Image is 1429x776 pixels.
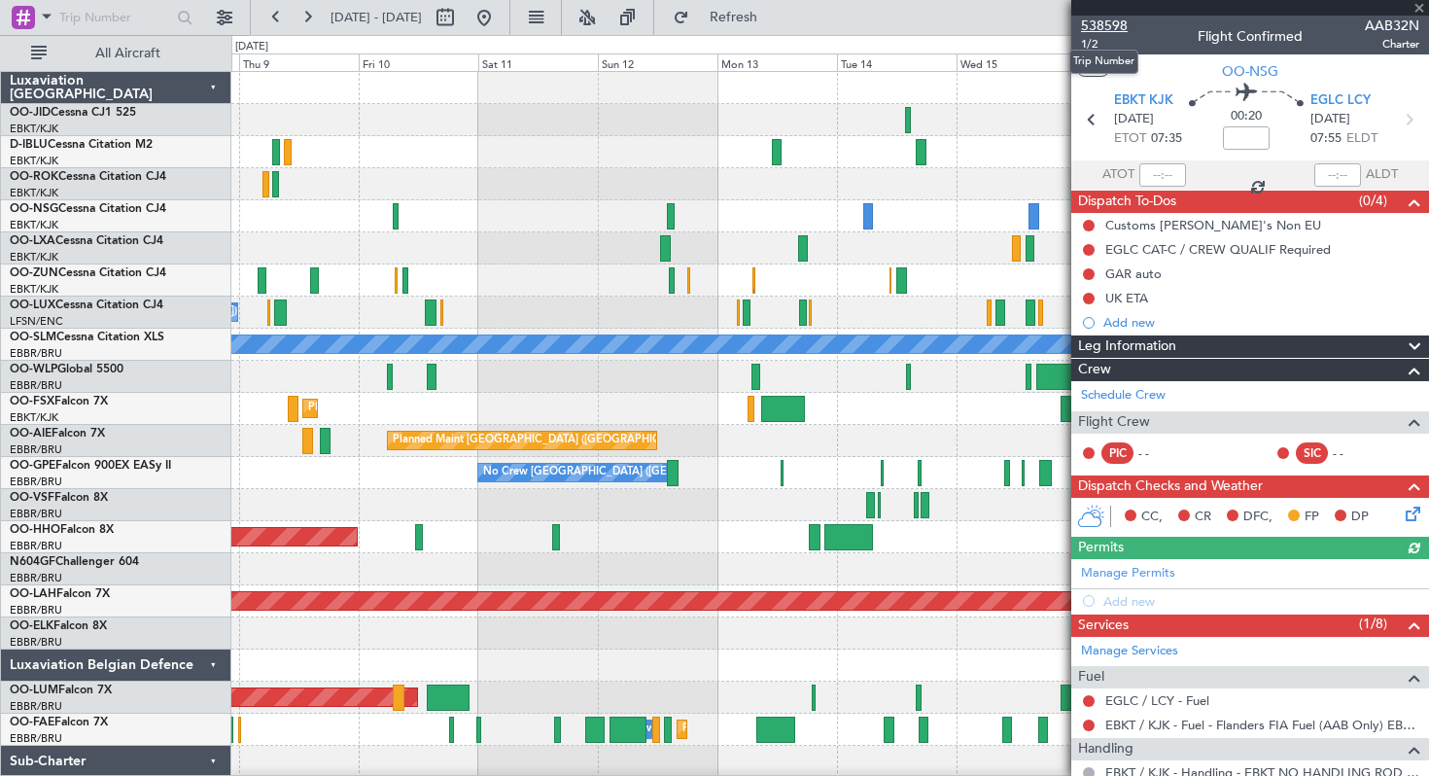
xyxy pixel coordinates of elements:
[51,47,205,60] span: All Aircraft
[10,556,55,568] span: N604GF
[1078,738,1133,760] span: Handling
[1351,508,1369,527] span: DP
[10,460,171,472] a: OO-GPEFalcon 900EX EASy II
[59,3,171,32] input: Trip Number
[1105,692,1209,709] a: EGLC / LCY - Fuel
[478,53,598,71] div: Sat 11
[1105,217,1321,233] div: Customs [PERSON_NAME]'s Non EU
[10,685,58,696] span: OO-LUM
[1114,110,1154,129] span: [DATE]
[10,171,58,183] span: OO-ROK
[10,410,58,425] a: EBKT/KJK
[1243,508,1272,527] span: DFC,
[1078,191,1176,213] span: Dispatch To-Dos
[1078,615,1129,637] span: Services
[1078,335,1176,358] span: Leg Information
[1114,129,1146,149] span: ETOT
[1081,16,1128,36] span: 538598
[693,11,775,24] span: Refresh
[10,346,62,361] a: EBBR/BRU
[10,107,136,119] a: OO-JIDCessna CJ1 525
[239,53,359,71] div: Thu 9
[10,603,62,617] a: EBBR/BRU
[1231,107,1262,126] span: 00:20
[10,396,108,407] a: OO-FSXFalcon 7X
[235,39,268,55] div: [DATE]
[1078,411,1150,434] span: Flight Crew
[1141,508,1163,527] span: CC,
[1078,359,1111,381] span: Crew
[393,426,699,455] div: Planned Maint [GEOGRAPHIC_DATA] ([GEOGRAPHIC_DATA])
[1296,442,1328,464] div: SIC
[1105,241,1331,258] div: EGLC CAT-C / CREW QUALIF Required
[717,53,837,71] div: Mon 13
[10,588,110,600] a: OO-LAHFalcon 7X
[10,460,55,472] span: OO-GPE
[483,458,809,487] div: No Crew [GEOGRAPHIC_DATA] ([GEOGRAPHIC_DATA] National)
[1195,508,1211,527] span: CR
[1069,50,1138,74] div: Trip Number
[10,442,62,457] a: EBBR/BRU
[10,539,62,553] a: EBBR/BRU
[10,571,62,585] a: EBBR/BRU
[1105,717,1419,733] a: EBKT / KJK - Fuel - Flanders FIA Fuel (AAB Only) EBKT / KJK
[1366,165,1398,185] span: ALDT
[10,524,114,536] a: OO-HHOFalcon 8X
[10,475,62,489] a: EBBR/BRU
[10,364,57,375] span: OO-WLP
[1151,129,1182,149] span: 07:35
[10,731,62,746] a: EBBR/BRU
[1359,614,1387,634] span: (1/8)
[10,635,62,650] a: EBBR/BRU
[10,314,63,329] a: LFSN/ENC
[1365,16,1419,36] span: AAB32N
[10,699,62,714] a: EBBR/BRU
[21,38,211,69] button: All Aircraft
[10,203,58,215] span: OO-NSG
[10,171,166,183] a: OO-ROKCessna Citation CJ4
[1105,290,1148,306] div: UK ETA
[1101,442,1133,464] div: PIC
[10,235,163,247] a: OO-LXACessna Citation CJ4
[331,9,422,26] span: [DATE] - [DATE]
[10,235,55,247] span: OO-LXA
[308,394,535,423] div: Planned Maint Kortrijk-[GEOGRAPHIC_DATA]
[1114,91,1173,111] span: EBKT KJK
[1081,386,1166,406] a: Schedule Crew
[1310,91,1371,111] span: EGLC LCY
[10,122,58,136] a: EBKT/KJK
[1310,129,1342,149] span: 07:55
[10,620,53,632] span: OO-ELK
[1103,314,1419,331] div: Add new
[10,107,51,119] span: OO-JID
[1365,36,1419,53] span: Charter
[1138,444,1182,462] div: - -
[10,154,58,168] a: EBKT/KJK
[10,524,60,536] span: OO-HHO
[10,507,62,521] a: EBBR/BRU
[10,139,153,151] a: D-IBLUCessna Citation M2
[10,300,55,311] span: OO-LUX
[1198,26,1303,47] div: Flight Confirmed
[1310,110,1350,129] span: [DATE]
[359,53,478,71] div: Fri 10
[10,428,52,440] span: OO-AIE
[837,53,957,71] div: Tue 14
[598,53,717,71] div: Sun 12
[10,428,105,440] a: OO-AIEFalcon 7X
[1102,165,1134,185] span: ATOT
[10,378,62,393] a: EBBR/BRU
[10,717,108,728] a: OO-FAEFalcon 7X
[10,364,123,375] a: OO-WLPGlobal 5500
[10,250,58,265] a: EBKT/KJK
[1333,444,1377,462] div: - -
[664,2,781,33] button: Refresh
[10,685,112,696] a: OO-LUMFalcon 7X
[10,556,139,568] a: N604GFChallenger 604
[10,218,58,232] a: EBKT/KJK
[10,332,164,343] a: OO-SLMCessna Citation XLS
[1359,191,1387,211] span: (0/4)
[10,332,56,343] span: OO-SLM
[1078,666,1104,688] span: Fuel
[1346,129,1377,149] span: ELDT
